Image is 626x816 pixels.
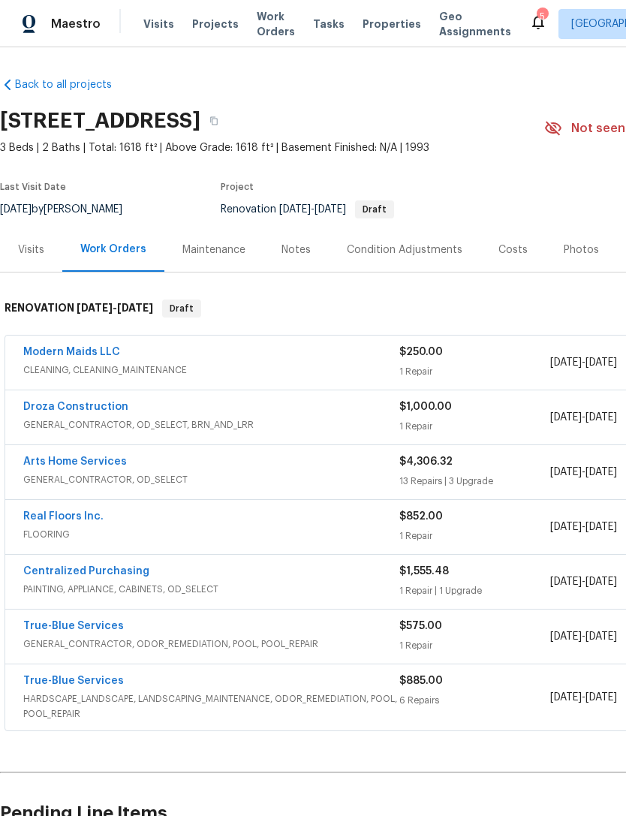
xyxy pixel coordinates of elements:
[23,582,399,597] span: PAINTING, APPLIANCE, CABINETS, OD_SELECT
[23,402,128,412] a: Droza Construction
[585,522,617,532] span: [DATE]
[399,402,452,412] span: $1,000.00
[23,511,104,522] a: Real Floors Inc.
[221,182,254,191] span: Project
[550,410,617,425] span: -
[192,17,239,32] span: Projects
[77,303,113,313] span: [DATE]
[363,17,421,32] span: Properties
[399,566,449,577] span: $1,555.48
[585,467,617,477] span: [DATE]
[279,204,311,215] span: [DATE]
[399,456,453,467] span: $4,306.32
[51,17,101,32] span: Maestro
[550,577,582,587] span: [DATE]
[23,691,399,721] span: HARDSCAPE_LANDSCAPE, LANDSCAPING_MAINTENANCE, ODOR_REMEDIATION, POOL, POOL_REPAIR
[399,693,549,708] div: 6 Repairs
[550,357,582,368] span: [DATE]
[347,242,462,257] div: Condition Adjustments
[23,527,399,542] span: FLOORING
[399,419,549,434] div: 1 Repair
[279,204,346,215] span: -
[550,519,617,534] span: -
[550,412,582,423] span: [DATE]
[23,472,399,487] span: GENERAL_CONTRACTOR, OD_SELECT
[550,574,617,589] span: -
[117,303,153,313] span: [DATE]
[564,242,599,257] div: Photos
[399,583,549,598] div: 1 Repair | 1 Upgrade
[399,364,549,379] div: 1 Repair
[550,522,582,532] span: [DATE]
[18,242,44,257] div: Visits
[23,637,399,652] span: GENERAL_CONTRACTOR, ODOR_REMEDIATION, POOL, POOL_REPAIR
[23,566,149,577] a: Centralized Purchasing
[77,303,153,313] span: -
[399,638,549,653] div: 1 Repair
[23,456,127,467] a: Arts Home Services
[399,676,443,686] span: $885.00
[143,17,174,32] span: Visits
[80,242,146,257] div: Work Orders
[550,467,582,477] span: [DATE]
[164,301,200,316] span: Draft
[257,9,295,39] span: Work Orders
[23,347,120,357] a: Modern Maids LLC
[399,474,549,489] div: 13 Repairs | 3 Upgrade
[537,9,547,24] div: 5
[585,357,617,368] span: [DATE]
[439,9,511,39] span: Geo Assignments
[182,242,245,257] div: Maintenance
[5,300,153,318] h6: RENOVATION
[550,629,617,644] span: -
[585,631,617,642] span: [DATE]
[585,412,617,423] span: [DATE]
[550,690,617,705] span: -
[357,205,393,214] span: Draft
[313,19,345,29] span: Tasks
[550,692,582,703] span: [DATE]
[23,363,399,378] span: CLEANING, CLEANING_MAINTENANCE
[550,465,617,480] span: -
[585,577,617,587] span: [DATE]
[23,417,399,432] span: GENERAL_CONTRACTOR, OD_SELECT, BRN_AND_LRR
[399,621,442,631] span: $575.00
[585,692,617,703] span: [DATE]
[200,107,227,134] button: Copy Address
[281,242,311,257] div: Notes
[23,621,124,631] a: True-Blue Services
[550,355,617,370] span: -
[399,347,443,357] span: $250.00
[498,242,528,257] div: Costs
[550,631,582,642] span: [DATE]
[221,204,394,215] span: Renovation
[23,676,124,686] a: True-Blue Services
[399,511,443,522] span: $852.00
[399,528,549,543] div: 1 Repair
[315,204,346,215] span: [DATE]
